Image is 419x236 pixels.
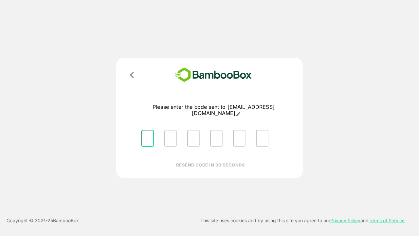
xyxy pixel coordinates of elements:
input: Please enter OTP character 4 [210,130,223,147]
p: This site uses cookies and by using this site you agree to our and [200,217,405,225]
a: Terms of Service [369,218,405,223]
p: Copyright © 2021- 25 BambooBox [7,217,79,225]
input: Please enter OTP character 2 [164,130,177,147]
a: Privacy Policy [330,218,360,223]
p: Please enter the code sent to [EMAIL_ADDRESS][DOMAIN_NAME] [136,104,291,117]
input: Please enter OTP character 3 [187,130,200,147]
img: bamboobox [165,66,261,84]
input: Please enter OTP character 6 [256,130,268,147]
input: Please enter OTP character 1 [141,130,154,147]
input: Please enter OTP character 5 [233,130,246,147]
